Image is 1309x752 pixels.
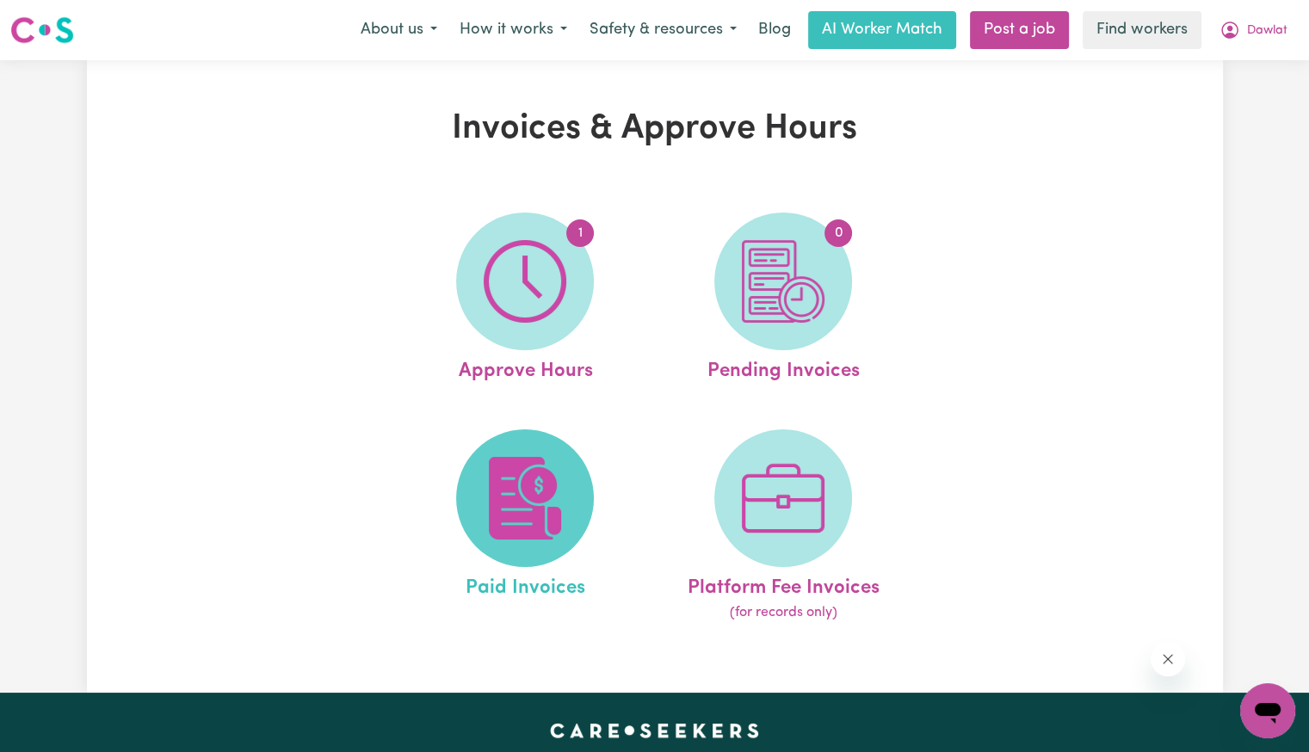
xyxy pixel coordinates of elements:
[550,724,759,737] a: Careseekers home page
[566,219,594,247] span: 1
[349,12,448,48] button: About us
[401,429,649,624] a: Paid Invoices
[748,11,801,49] a: Blog
[1151,642,1185,676] iframe: Close message
[730,602,837,623] span: (for records only)
[448,12,578,48] button: How it works
[1083,11,1201,49] a: Find workers
[401,213,649,386] a: Approve Hours
[287,108,1023,150] h1: Invoices & Approve Hours
[458,350,592,386] span: Approve Hours
[970,11,1069,49] a: Post a job
[1208,12,1299,48] button: My Account
[578,12,748,48] button: Safety & resources
[659,213,907,386] a: Pending Invoices
[808,11,956,49] a: AI Worker Match
[659,429,907,624] a: Platform Fee Invoices(for records only)
[10,10,74,50] a: Careseekers logo
[10,12,104,26] span: Need any help?
[1247,22,1287,40] span: Dawlat
[824,219,852,247] span: 0
[1240,683,1295,738] iframe: Button to launch messaging window
[688,567,880,603] span: Platform Fee Invoices
[707,350,860,386] span: Pending Invoices
[466,567,585,603] span: Paid Invoices
[10,15,74,46] img: Careseekers logo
